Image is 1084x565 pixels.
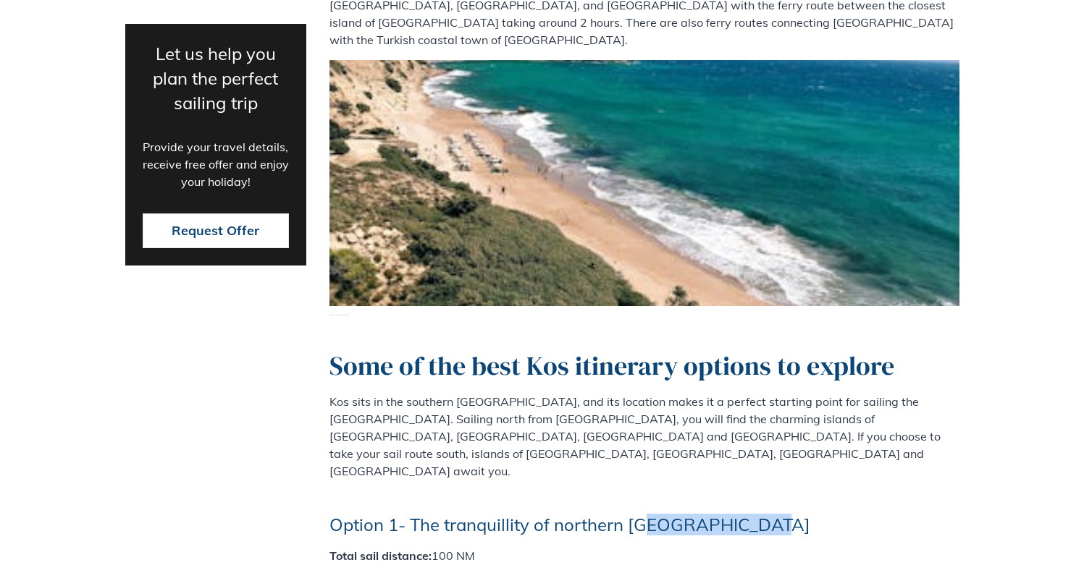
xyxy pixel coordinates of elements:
[329,547,959,564] p: 100 NM
[329,548,432,563] strong: Total sail distance:
[329,315,959,316] span: Paradise beach in [GEOGRAPHIC_DATA]
[143,213,289,247] button: Request Offer
[143,137,289,190] p: Provide your travel details, receive free offer and enjoy your holiday!
[329,393,959,480] p: Kos sits in the southern [GEOGRAPHIC_DATA], and its location makes it a perfect starting point fo...
[329,350,959,381] h2: Some of the best Kos itinerary options to explore
[143,41,289,114] p: Let us help you plan the perfect sailing trip
[329,514,959,535] h3: Option 1- The tranquillity of northern [GEOGRAPHIC_DATA]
